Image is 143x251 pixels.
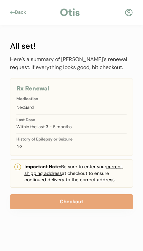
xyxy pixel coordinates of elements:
[16,104,127,111] div: NexGard
[10,194,133,209] button: Checkout
[16,137,127,141] div: History of Epilepsy or Seizure
[24,164,123,176] u: current shipping address
[16,97,127,101] div: Medication
[15,9,30,16] div: Back
[24,164,129,183] div: Be sure to enter your at checkout to ensure continued delivery to the correct address.
[16,123,127,130] div: Within the last 3 - 6 months
[16,84,127,93] div: Rx Renewal
[16,118,127,122] div: Last Dose
[10,55,133,71] div: Here’s a summary of [PERSON_NAME]'s renewal request. If everything looks good, hit checkout.
[24,164,61,170] strong: Important Note:
[10,40,133,52] div: All set!
[16,143,127,150] div: No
